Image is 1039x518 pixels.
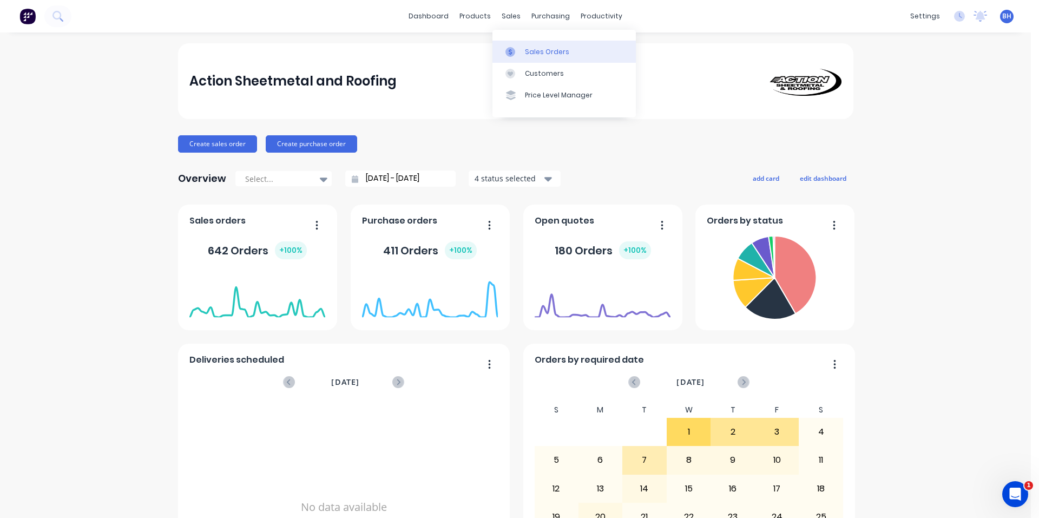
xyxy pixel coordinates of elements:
div: 14 [623,475,666,502]
div: + 100 % [445,241,477,259]
span: 1 [1024,481,1033,490]
div: New feature [22,244,75,255]
div: 11 [799,447,843,474]
button: Help [162,338,216,381]
span: [DATE] [331,376,359,388]
button: 4 status selected [469,171,561,187]
a: Price Level Manager [492,84,636,106]
span: [DATE] [676,376,705,388]
div: + 100 % [275,241,307,259]
span: Purchase orders [362,214,437,227]
div: S [799,402,843,418]
div: products [454,8,496,24]
div: Improvement [80,244,137,255]
div: 411 Orders [383,241,477,259]
a: dashboard [403,8,454,24]
div: purchasing [526,8,575,24]
div: 18 [799,475,843,502]
p: Hi [PERSON_NAME] [22,77,195,95]
div: 4 [799,418,843,445]
button: Create sales order [178,135,257,153]
span: Sales orders [189,214,246,227]
div: Price Level Manager [525,90,593,100]
div: 7 [623,447,666,474]
button: edit dashboard [793,171,853,185]
span: Home [15,365,39,372]
span: Deliveries scheduled [189,353,284,366]
div: 4 status selected [475,173,543,184]
a: Sales Orders [492,41,636,62]
button: News [108,338,162,381]
div: S [534,402,578,418]
div: 9 [711,447,754,474]
div: T [622,402,667,418]
div: 2 [711,418,754,445]
div: Factory Weekly Updates - [DATE] [22,262,175,273]
div: Customers [525,69,564,78]
div: 17 [755,475,799,502]
button: Create purchase order [266,135,357,153]
div: 13 [579,475,622,502]
div: 8 [667,447,711,474]
div: settings [905,8,945,24]
div: Ask a questionAI Agent and team can help [11,128,206,169]
p: How can we help? [22,95,195,114]
div: New featureImprovementFactory Weekly Updates - [DATE]Hey, Factory pro there👋 [11,234,206,296]
button: add card [746,171,786,185]
button: Messages [54,338,108,381]
h2: Factory Feature Walkthroughs [22,311,194,322]
div: 10 [755,447,799,474]
div: 3 [755,418,799,445]
span: News [125,365,146,372]
iframe: Intercom live chat [1002,481,1028,507]
div: M [578,402,623,418]
span: BH [1002,11,1011,21]
div: 5 [535,447,578,474]
div: 16 [711,475,754,502]
div: sales [496,8,526,24]
div: AI Agent and team can help [22,148,181,160]
img: Action Sheetmetal and Roofing [766,67,841,96]
div: Close [186,17,206,37]
span: Help [181,365,198,372]
div: T [711,402,755,418]
div: 6 [579,447,622,474]
div: Sales Orders [525,47,569,57]
img: Factory [19,8,36,24]
img: logo [22,21,86,38]
div: 642 Orders [208,241,307,259]
a: Customers [492,63,636,84]
div: 12 [535,475,578,502]
div: 180 Orders [555,241,651,259]
div: Ask a question [22,137,181,148]
span: Orders by status [707,214,783,227]
div: Hey, Factory pro there👋 [22,276,175,287]
div: W [667,402,711,418]
div: 1 [667,418,711,445]
div: 15 [667,475,711,502]
div: F [755,402,799,418]
div: + 100 % [619,241,651,259]
div: Overview [178,168,226,189]
span: Open quotes [535,214,594,227]
div: Action Sheetmetal and Roofing [189,70,397,92]
div: productivity [575,8,628,24]
span: Messages [63,365,100,372]
button: Share it with us [22,199,194,221]
h2: Have an idea or feature request? [22,183,194,195]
